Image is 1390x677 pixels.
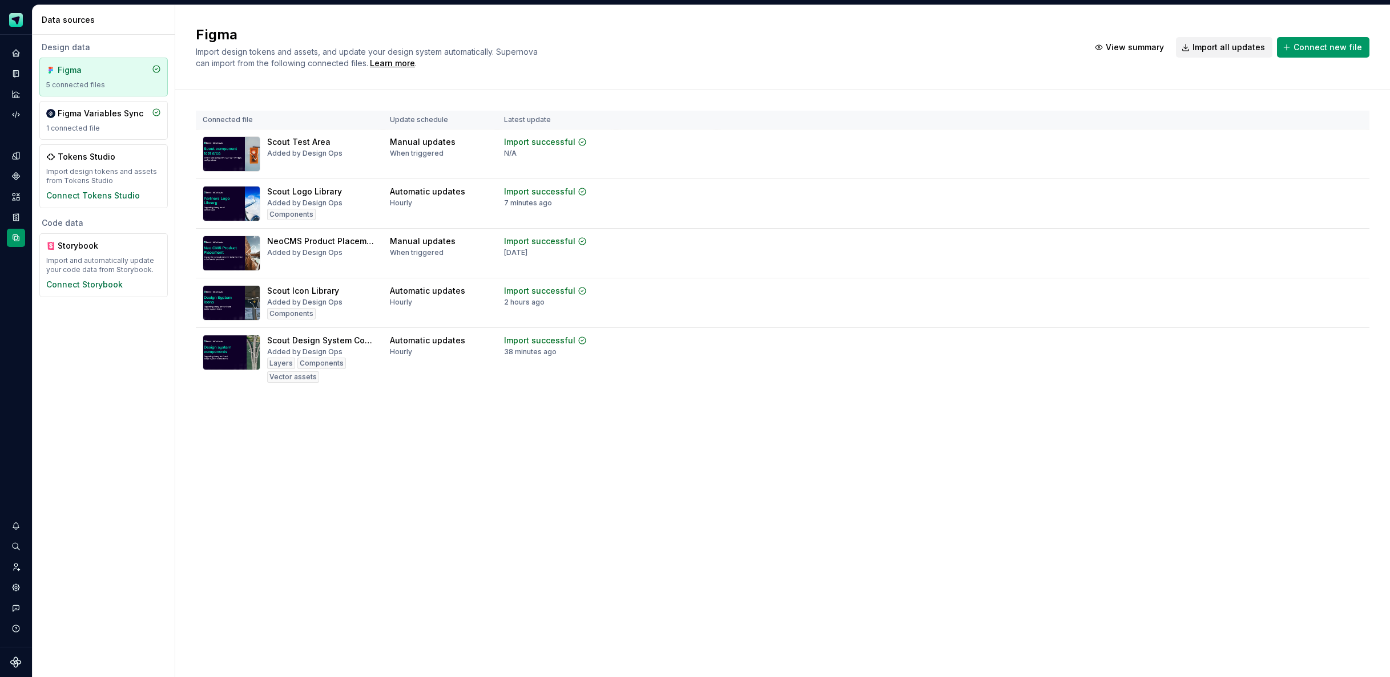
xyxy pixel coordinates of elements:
span: Import design tokens and assets, and update your design system automatically. Supernova can impor... [196,47,540,68]
button: Connect Tokens Studio [46,190,140,201]
div: Components [267,209,316,220]
th: Update schedule [383,111,497,129]
button: Connect Storybook [46,279,123,290]
div: Hourly [390,298,412,307]
div: Import successful [504,186,575,197]
div: Scout Logo Library [267,186,342,197]
div: Components [297,358,346,369]
div: Import successful [504,136,575,148]
div: Scout Test Area [267,136,331,148]
span: Import all updates [1192,42,1265,53]
div: When triggered [390,149,444,158]
div: Added by Design Ops [267,347,343,356]
span: View summary [1106,42,1164,53]
a: Documentation [7,64,25,83]
a: Design tokens [7,147,25,165]
th: Connected file [196,111,383,129]
th: Latest update [497,111,616,129]
div: Import and automatically update your code data from Storybook. [46,256,161,274]
div: Manual updates [390,136,456,148]
div: 5 connected files [46,80,161,90]
div: Added by Design Ops [267,298,343,307]
div: Scout Design System Components [267,335,376,346]
a: Home [7,44,25,62]
a: StorybookImport and automatically update your code data from Storybook.Connect Storybook [39,233,168,297]
div: Storybook [58,240,112,252]
div: Added by Design Ops [267,149,343,158]
div: 38 minutes ago [504,347,557,356]
button: Search ⌘K [7,537,25,556]
a: Components [7,167,25,185]
div: Figma [58,64,112,76]
a: Invite team [7,558,25,576]
span: . [368,59,417,68]
div: Automatic updates [390,335,465,346]
div: Tokens Studio [58,151,115,163]
button: Connect new file [1277,37,1369,58]
div: Design data [39,42,168,53]
div: Scout Icon Library [267,285,339,297]
div: Import design tokens and assets from Tokens Studio [46,167,161,185]
div: Added by Design Ops [267,248,343,257]
a: Figma Variables Sync1 connected file [39,101,168,140]
img: e611c74b-76fc-4ef0-bafa-dc494cd4cb8a.png [9,13,23,27]
div: Layers [267,358,295,369]
div: [DATE] [504,248,527,257]
svg: Supernova Logo [10,656,22,668]
h2: Figma [196,26,1075,44]
div: Data sources [42,14,170,26]
div: 2 hours ago [504,298,545,307]
div: Figma Variables Sync [58,108,143,119]
div: Manual updates [390,236,456,247]
a: Data sources [7,229,25,247]
div: Import successful [504,285,575,297]
a: Analytics [7,85,25,103]
div: Hourly [390,198,412,208]
div: Import successful [504,335,575,346]
div: NeoCMS Product Placement [267,236,376,247]
div: Hourly [390,347,412,356]
div: Added by Design Ops [267,198,343,208]
div: Automatic updates [390,186,465,197]
div: N/A [504,149,517,158]
div: Automatic updates [390,285,465,297]
a: Tokens StudioImport design tokens and assets from Tokens StudioConnect Tokens Studio [39,144,168,208]
a: Code automation [7,106,25,124]
div: 7 minutes ago [504,198,552,208]
a: Assets [7,188,25,206]
span: Connect new file [1294,42,1362,53]
a: Storybook stories [7,208,25,226]
button: Notifications [7,517,25,535]
a: Settings [7,578,25,597]
div: Vector assets [267,371,319,383]
button: Import all updates [1176,37,1272,58]
div: When triggered [390,248,444,257]
a: Figma5 connected files [39,58,168,96]
div: Code data [39,217,168,229]
button: Contact support [7,599,25,617]
a: Learn more [370,58,415,69]
div: Components [267,308,316,319]
div: 1 connected file [46,124,161,133]
div: Import successful [504,236,575,247]
button: View summary [1089,37,1171,58]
